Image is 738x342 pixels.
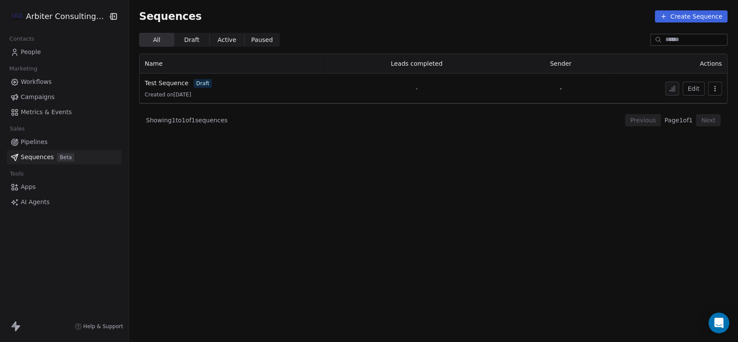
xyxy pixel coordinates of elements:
img: Arbiter_Horizontal_Logo_Transparent_900dpi_3850x944.png [12,11,22,22]
a: Test Sequence [145,79,188,88]
button: Arbiter Consulting Group [10,9,102,24]
span: Name [145,60,163,67]
a: Workflows [7,75,121,89]
a: Help & Support [75,323,123,330]
button: Edit [683,82,705,96]
span: Campaigns [21,93,54,102]
span: Page 1 of 1 [665,116,693,125]
span: People [21,48,41,57]
a: Metrics & Events [7,105,121,119]
span: Draft [184,35,199,45]
a: People [7,45,121,59]
span: Beta [57,153,74,162]
span: Showing 1 to 1 of 1 sequences [146,116,228,125]
span: Paused [251,35,273,45]
span: Workflows [21,77,52,86]
button: Create Sequence [655,10,728,22]
span: Sequences [139,10,202,22]
span: Tools [6,167,27,180]
button: Previous [625,114,661,126]
a: AI Agents [7,195,121,209]
span: Test Sequence [145,80,188,86]
span: Leads completed [391,60,443,67]
span: Actions [700,60,722,67]
span: draft [194,79,212,88]
a: Campaigns [7,90,121,104]
span: Help & Support [83,323,123,330]
span: Sequences [21,153,54,162]
span: - [415,84,418,93]
span: - [560,85,562,92]
span: Metrics & Events [21,108,72,117]
span: Created on [DATE] [145,91,191,98]
a: Apps [7,180,121,194]
span: Apps [21,182,36,192]
span: Sales [6,122,29,135]
span: Marketing [6,62,41,75]
span: Arbiter Consulting Group [26,11,105,22]
a: SequencesBeta [7,150,121,164]
a: Pipelines [7,135,121,149]
span: Pipelines [21,137,48,147]
span: Active [217,35,236,45]
button: Next [696,114,721,126]
span: AI Agents [21,198,50,207]
span: Contacts [6,32,38,45]
div: Open Intercom Messenger [709,313,729,333]
span: Sender [550,60,572,67]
